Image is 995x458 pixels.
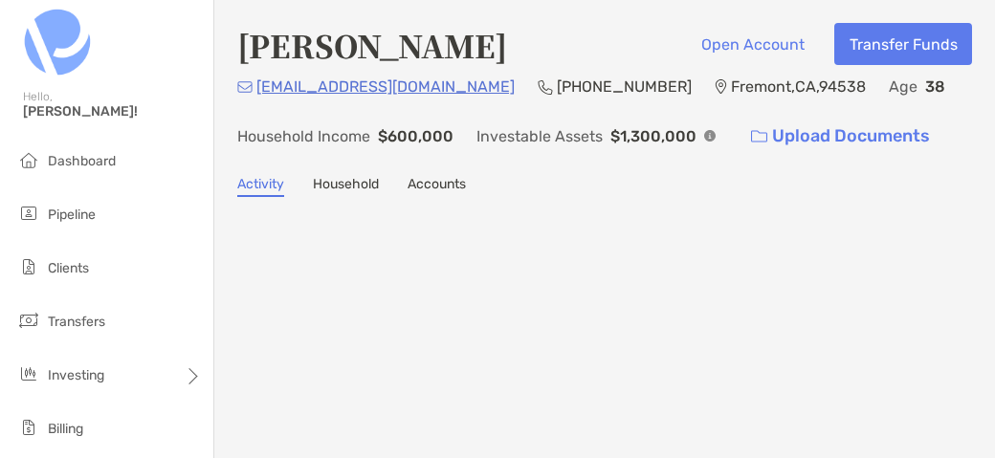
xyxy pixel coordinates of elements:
[739,116,942,157] a: Upload Documents
[237,81,253,93] img: Email Icon
[48,421,83,437] span: Billing
[23,8,92,76] img: Zoe Logo
[610,124,696,148] p: $1,300,000
[17,362,40,385] img: investing icon
[408,176,466,197] a: Accounts
[237,23,507,67] h4: [PERSON_NAME]
[889,75,918,98] p: Age
[17,148,40,171] img: dashboard icon
[476,124,603,148] p: Investable Assets
[378,124,453,148] p: $600,000
[731,75,866,98] p: Fremont , CA , 94538
[538,79,553,95] img: Phone Icon
[925,75,945,98] p: 38
[237,124,370,148] p: Household Income
[23,103,202,120] span: [PERSON_NAME]!
[751,130,767,143] img: button icon
[313,176,379,197] a: Household
[48,207,96,223] span: Pipeline
[17,202,40,225] img: pipeline icon
[237,176,284,197] a: Activity
[17,255,40,278] img: clients icon
[17,416,40,439] img: billing icon
[48,367,104,383] span: Investing
[48,153,116,169] span: Dashboard
[48,314,105,330] span: Transfers
[715,79,727,95] img: Location Icon
[557,75,692,98] p: [PHONE_NUMBER]
[256,75,515,98] p: [EMAIL_ADDRESS][DOMAIN_NAME]
[704,130,716,142] img: Info Icon
[834,23,972,65] button: Transfer Funds
[48,260,89,276] span: Clients
[686,23,819,65] button: Open Account
[17,309,40,332] img: transfers icon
